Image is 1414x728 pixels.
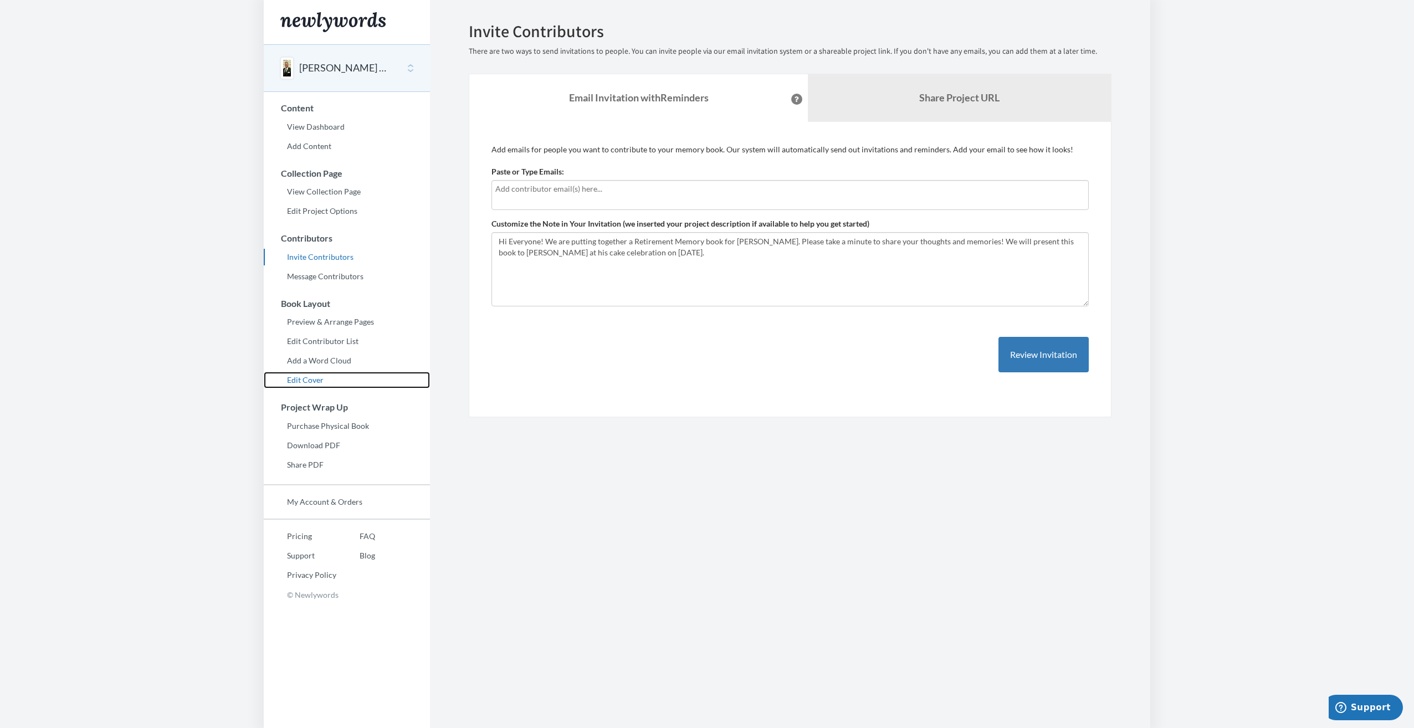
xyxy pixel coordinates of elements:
h3: Book Layout [264,299,430,309]
iframe: Opens a widget where you can chat to one of our agents [1329,695,1403,722]
a: Purchase Physical Book [264,418,430,434]
a: Share PDF [264,457,430,473]
strong: Email Invitation with Reminders [569,91,709,104]
a: Message Contributors [264,268,430,285]
a: Edit Project Options [264,203,430,219]
a: Blog [336,547,375,564]
a: Edit Cover [264,372,430,388]
textarea: Hi Everyone! We are putting together a Retirement Memory book for [PERSON_NAME]. Please share you... [491,232,1089,306]
a: Preview & Arrange Pages [264,314,430,330]
input: Add contributor email(s) here... [495,183,1085,195]
button: [PERSON_NAME] Retirement Well Wishes [299,61,389,75]
button: Review Invitation [998,337,1089,373]
h3: Content [264,103,430,113]
a: Invite Contributors [264,249,430,265]
a: Add Content [264,138,430,155]
h3: Contributors [264,233,430,243]
label: Paste or Type Emails: [491,166,564,177]
a: Privacy Policy [264,567,336,583]
b: Share Project URL [919,91,1000,104]
a: Pricing [264,528,336,545]
a: Edit Contributor List [264,333,430,350]
a: Add a Word Cloud [264,352,430,369]
a: Support [264,547,336,564]
h3: Project Wrap Up [264,402,430,412]
a: View Dashboard [264,119,430,135]
h2: Invite Contributors [469,22,1111,40]
p: © Newlywords [264,586,430,603]
a: Download PDF [264,437,430,454]
p: There are two ways to send invitations to people. You can invite people via our email invitation ... [469,46,1111,57]
h3: Collection Page [264,168,430,178]
label: Customize the Note in Your Invitation (we inserted your project description if available to help ... [491,218,869,229]
a: FAQ [336,528,375,545]
a: My Account & Orders [264,494,430,510]
p: Add emails for people you want to contribute to your memory book. Our system will automatically s... [491,144,1089,155]
img: Newlywords logo [280,12,386,32]
a: View Collection Page [264,183,430,200]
